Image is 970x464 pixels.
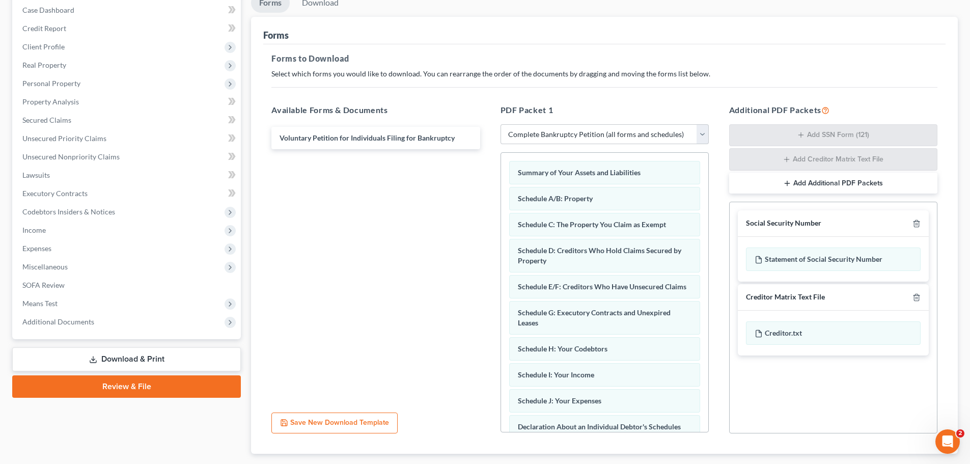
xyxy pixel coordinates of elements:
span: Means Test [22,299,58,308]
h5: Forms to Download [271,52,937,65]
span: Schedule I: Your Income [518,370,594,379]
button: Add SSN Form (121) [729,124,937,147]
a: Unsecured Priority Claims [14,129,241,148]
span: Schedule D: Creditors Who Hold Claims Secured by Property [518,246,681,265]
iframe: Intercom live chat [935,429,960,454]
a: Download & Print [12,347,241,371]
a: Lawsuits [14,166,241,184]
span: Schedule E/F: Creditors Who Have Unsecured Claims [518,282,686,291]
span: Unsecured Priority Claims [22,134,106,143]
button: Add Creditor Matrix Text File [729,148,937,171]
span: Miscellaneous [22,262,68,271]
div: Creditor Matrix Text File [746,292,825,302]
span: SOFA Review [22,281,65,289]
span: Declaration About an Individual Debtor's Schedules [518,422,681,431]
a: SOFA Review [14,276,241,294]
span: Unsecured Nonpriority Claims [22,152,120,161]
div: Creditor.txt [746,321,921,345]
span: Client Profile [22,42,65,51]
span: Voluntary Petition for Individuals Filing for Bankruptcy [280,133,455,142]
span: 2 [956,429,964,438]
span: Schedule A/B: Property [518,194,593,203]
span: Expenses [22,244,51,253]
span: Codebtors Insiders & Notices [22,207,115,216]
a: Executory Contracts [14,184,241,203]
div: Social Security Number [746,219,821,228]
button: Save New Download Template [271,413,398,434]
a: Property Analysis [14,93,241,111]
a: Case Dashboard [14,1,241,19]
span: Secured Claims [22,116,71,124]
h5: Additional PDF Packets [729,104,937,116]
span: Executory Contracts [22,189,88,198]
span: Schedule H: Your Codebtors [518,344,607,353]
span: Credit Report [22,24,66,33]
a: Secured Claims [14,111,241,129]
span: Real Property [22,61,66,69]
span: Property Analysis [22,97,79,106]
span: Additional Documents [22,317,94,326]
span: Income [22,226,46,234]
div: Forms [263,29,289,41]
button: Add Additional PDF Packets [729,173,937,194]
p: Select which forms you would like to download. You can rearrange the order of the documents by dr... [271,69,937,79]
span: Personal Property [22,79,80,88]
span: Case Dashboard [22,6,74,14]
a: Unsecured Nonpriority Claims [14,148,241,166]
h5: PDF Packet 1 [501,104,709,116]
a: Review & File [12,375,241,398]
h5: Available Forms & Documents [271,104,480,116]
span: Schedule G: Executory Contracts and Unexpired Leases [518,308,671,327]
span: Schedule J: Your Expenses [518,396,601,405]
div: Statement of Social Security Number [746,248,921,271]
span: Lawsuits [22,171,50,179]
span: Schedule C: The Property You Claim as Exempt [518,220,666,229]
span: Summary of Your Assets and Liabilities [518,168,641,177]
a: Credit Report [14,19,241,38]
